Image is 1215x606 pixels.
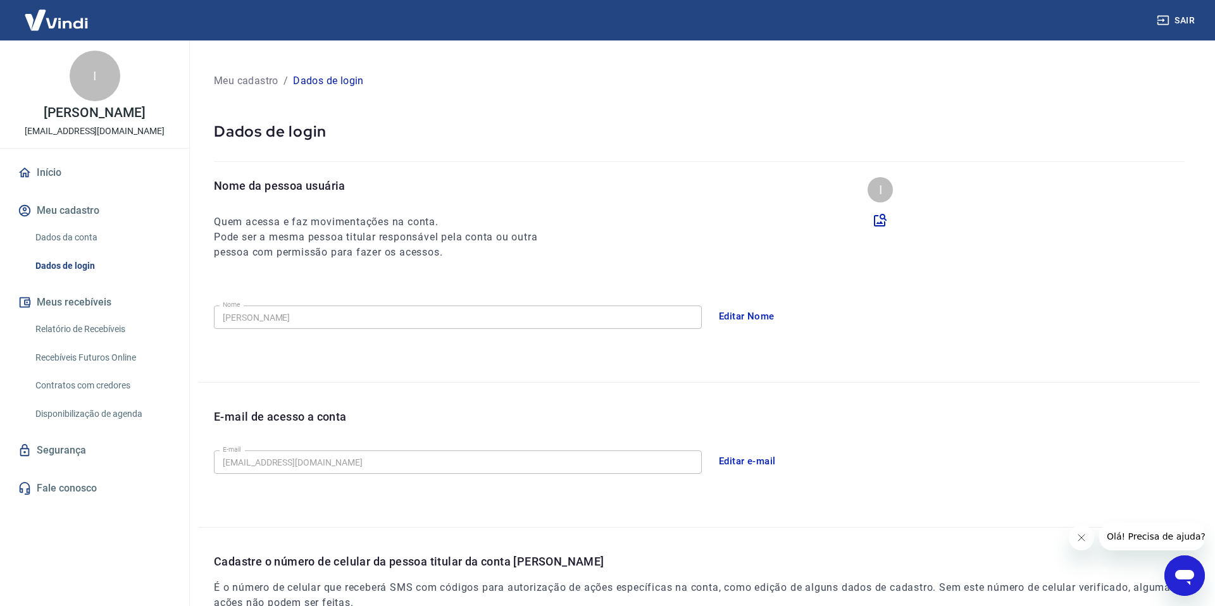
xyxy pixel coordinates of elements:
a: Dados de login [30,253,174,279]
p: Dados de login [293,73,364,89]
button: Sair [1154,9,1200,32]
p: E-mail de acesso a conta [214,408,347,425]
a: Início [15,159,174,187]
h6: Quem acessa e faz movimentações na conta. [214,214,561,230]
p: Cadastre o número de celular da pessoa titular da conta [PERSON_NAME] [214,553,1200,570]
label: Nome [223,300,240,309]
button: Editar Nome [712,303,782,330]
iframe: Botão para abrir a janela de mensagens [1164,555,1205,596]
a: Dados da conta [30,225,174,250]
div: I [70,51,120,101]
a: Recebíveis Futuros Online [30,345,174,371]
a: Fale conosco [15,474,174,502]
p: Meu cadastro [214,73,278,89]
label: E-mail [223,445,240,454]
p: [PERSON_NAME] [44,106,145,120]
p: Nome da pessoa usuária [214,177,561,194]
iframe: Fechar mensagem [1069,525,1094,550]
img: Vindi [15,1,97,39]
a: Contratos com credores [30,373,174,399]
button: Meus recebíveis [15,288,174,316]
div: I [868,177,893,202]
a: Disponibilização de agenda [30,401,174,427]
a: Segurança [15,436,174,464]
button: Editar e-mail [712,448,783,474]
p: [EMAIL_ADDRESS][DOMAIN_NAME] [25,125,165,138]
a: Relatório de Recebíveis [30,316,174,342]
span: Olá! Precisa de ajuda? [8,9,106,19]
iframe: Mensagem da empresa [1099,523,1205,550]
button: Meu cadastro [15,197,174,225]
p: Dados de login [214,121,1185,141]
p: / [283,73,288,89]
h6: Pode ser a mesma pessoa titular responsável pela conta ou outra pessoa com permissão para fazer o... [214,230,561,260]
